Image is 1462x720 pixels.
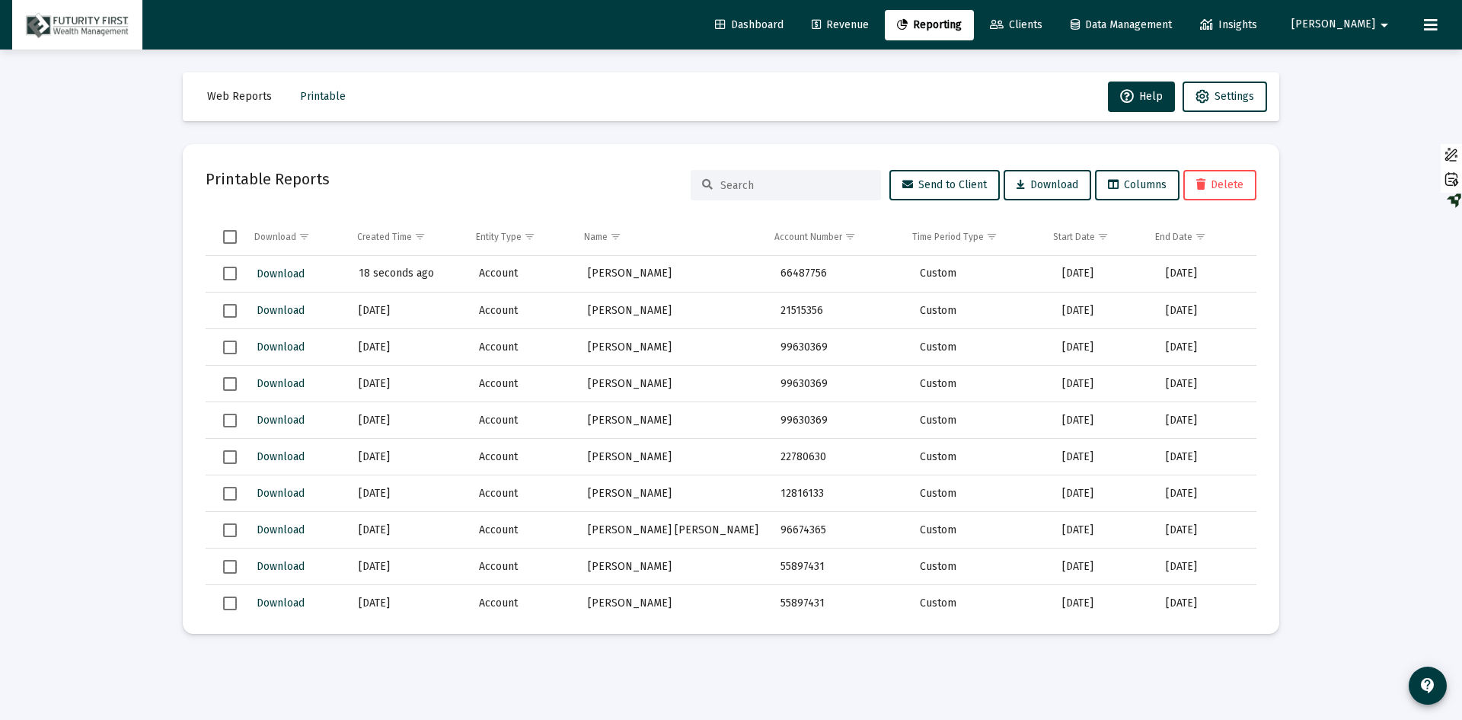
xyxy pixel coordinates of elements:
[257,450,305,463] span: Download
[1120,90,1163,103] span: Help
[1215,90,1254,103] span: Settings
[223,487,237,501] div: Select row
[577,439,770,475] td: [PERSON_NAME]
[909,293,1052,329] td: Custom
[909,329,1052,366] td: Custom
[468,256,577,293] td: Account
[1052,585,1155,622] td: [DATE]
[1155,366,1256,402] td: [DATE]
[255,446,306,468] button: Download
[1004,170,1091,200] button: Download
[257,267,305,280] span: Download
[414,231,426,242] span: Show filter options for column 'Created Time'
[577,475,770,512] td: [PERSON_NAME]
[1188,10,1269,40] a: Insights
[357,231,412,243] div: Created Time
[909,585,1052,622] td: Custom
[1155,293,1256,329] td: [DATE]
[348,585,468,622] td: [DATE]
[223,523,237,537] div: Select row
[1052,439,1155,475] td: [DATE]
[1155,256,1256,293] td: [DATE]
[770,512,909,549] td: 96674365
[1052,475,1155,512] td: [DATE]
[468,549,577,585] td: Account
[223,414,237,427] div: Select row
[348,475,468,512] td: [DATE]
[298,231,310,242] span: Show filter options for column 'Download'
[223,267,237,280] div: Select row
[346,219,465,255] td: Column Created Time
[715,18,784,31] span: Dashboard
[1052,256,1155,293] td: [DATE]
[257,414,305,427] span: Download
[1419,677,1437,695] mat-icon: contact_support
[770,402,909,439] td: 99630369
[909,512,1052,549] td: Custom
[885,10,974,40] a: Reporting
[1052,329,1155,366] td: [DATE]
[1155,439,1256,475] td: [DATE]
[257,377,305,390] span: Download
[1017,178,1078,191] span: Download
[254,231,296,243] div: Download
[1052,402,1155,439] td: [DATE]
[1058,10,1184,40] a: Data Management
[770,293,909,329] td: 21515356
[468,439,577,475] td: Account
[348,549,468,585] td: [DATE]
[348,293,468,329] td: [DATE]
[223,597,237,610] div: Select row
[257,487,305,500] span: Download
[348,256,468,293] td: 18 seconds ago
[1108,82,1175,112] button: Help
[909,402,1052,439] td: Custom
[573,219,764,255] td: Column Name
[909,549,1052,585] td: Custom
[524,231,535,242] span: Show filter options for column 'Entity Type'
[468,475,577,512] td: Account
[348,512,468,549] td: [DATE]
[1052,549,1155,585] td: [DATE]
[770,366,909,402] td: 99630369
[990,18,1042,31] span: Clients
[257,341,305,354] span: Download
[1144,219,1245,255] td: Column End Date
[257,304,305,317] span: Download
[889,170,1000,200] button: Send to Client
[1097,231,1109,242] span: Show filter options for column 'Start Date'
[255,409,306,431] button: Download
[909,475,1052,512] td: Custom
[1052,366,1155,402] td: [DATE]
[348,329,468,366] td: [DATE]
[1375,10,1393,40] mat-icon: arrow_drop_down
[223,230,237,244] div: Select all
[897,18,962,31] span: Reporting
[577,256,770,293] td: [PERSON_NAME]
[610,231,621,242] span: Show filter options for column 'Name'
[577,402,770,439] td: [PERSON_NAME]
[206,219,1256,611] div: Data grid
[1155,512,1256,549] td: [DATE]
[1155,402,1256,439] td: [DATE]
[720,179,870,192] input: Search
[255,555,306,578] button: Download
[764,219,902,255] td: Column Account Number
[223,304,237,318] div: Select row
[468,366,577,402] td: Account
[348,439,468,475] td: [DATE]
[24,10,131,40] img: Dashboard
[800,10,881,40] a: Revenue
[476,231,522,243] div: Entity Type
[577,293,770,329] td: [PERSON_NAME]
[770,585,909,622] td: 55897431
[812,18,869,31] span: Revenue
[770,475,909,512] td: 12816133
[468,293,577,329] td: Account
[223,450,237,464] div: Select row
[223,377,237,391] div: Select row
[468,585,577,622] td: Account
[257,523,305,536] span: Download
[1155,549,1256,585] td: [DATE]
[577,329,770,366] td: [PERSON_NAME]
